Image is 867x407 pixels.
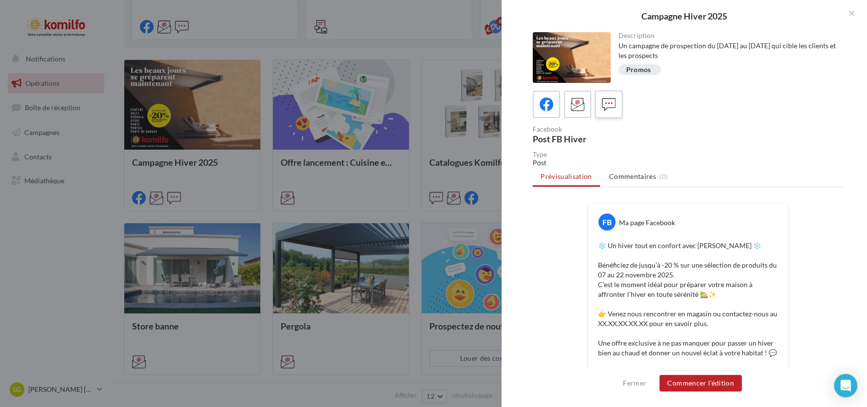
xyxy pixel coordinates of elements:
div: Post FB Hiver [533,135,684,143]
div: Facebook [533,126,684,133]
div: FB [598,213,616,231]
div: Un campagne de prospection du [DATE] au [DATE] qui cible les clients et les prospects [618,41,836,60]
button: Fermer [619,377,650,389]
div: Campagne Hiver 2025 [517,12,851,20]
div: Type [533,151,844,158]
div: Ma page Facebook [619,218,675,228]
div: Open Intercom Messenger [834,374,857,397]
span: (0) [659,173,668,180]
div: Description [618,32,836,39]
span: Commentaires [609,172,656,181]
div: Post [533,158,844,168]
div: Promos [626,66,651,74]
button: Commencer l'édition [659,375,742,391]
